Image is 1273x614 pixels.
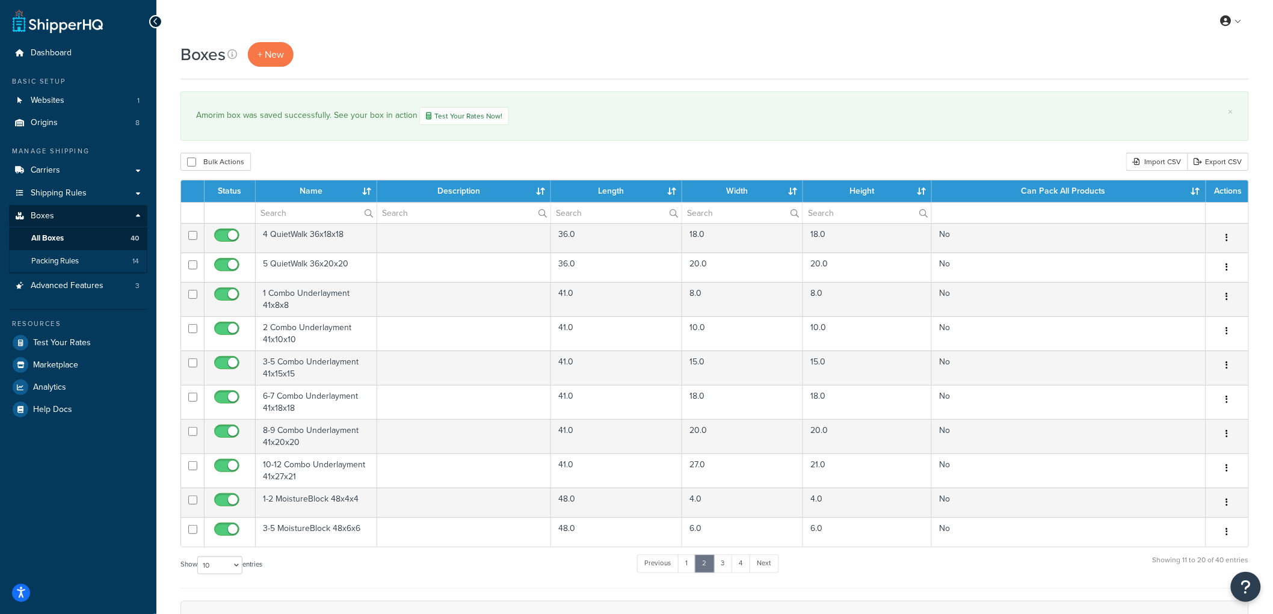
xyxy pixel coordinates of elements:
span: Dashboard [31,48,72,58]
td: 8.0 [803,282,932,316]
a: Dashboard [9,42,147,64]
td: 41.0 [551,453,682,488]
th: Status [205,180,256,202]
td: No [932,453,1206,488]
a: Previous [637,554,679,573]
td: 1-2 MoistureBlock 48x4x4 [256,488,377,517]
td: No [932,223,1206,253]
select: Showentries [197,556,242,574]
a: Export CSV [1188,153,1249,171]
button: Bulk Actions [180,153,251,171]
td: 20.0 [803,253,932,282]
input: Search [682,203,803,223]
span: 3 [135,281,140,291]
div: Showing 11 to 20 of 40 entries [1153,553,1249,579]
span: Analytics [33,382,66,393]
td: 41.0 [551,385,682,419]
span: All Boxes [31,233,64,244]
td: 6-7 Combo Underlayment 41x18x18 [256,385,377,419]
a: Websites 1 [9,90,147,112]
label: Show entries [180,556,262,574]
button: Open Resource Center [1231,572,1261,602]
td: 18.0 [682,385,803,419]
th: Can Pack All Products : activate to sort column ascending [932,180,1206,202]
th: Width : activate to sort column ascending [682,180,803,202]
td: 36.0 [551,253,682,282]
td: 3-5 Combo Underlayment 41x15x15 [256,351,377,385]
span: Origins [31,118,58,128]
span: Shipping Rules [31,188,87,198]
th: Name : activate to sort column ascending [256,180,377,202]
th: Length : activate to sort column ascending [551,180,682,202]
td: No [932,488,1206,517]
a: 1 [678,554,696,573]
td: No [932,351,1206,385]
td: 20.0 [803,419,932,453]
a: + New [248,42,294,67]
td: 8.0 [682,282,803,316]
td: No [932,316,1206,351]
span: Advanced Features [31,281,103,291]
a: Packing Rules 14 [9,250,147,272]
td: 36.0 [551,223,682,253]
li: Boxes [9,205,147,274]
div: Manage Shipping [9,146,147,156]
div: Import CSV [1126,153,1188,171]
td: 1 Combo Underlayment 41x8x8 [256,282,377,316]
td: 18.0 [803,223,932,253]
a: All Boxes 40 [9,227,147,250]
a: 3 [714,554,733,573]
div: Resources [9,319,147,329]
td: 48.0 [551,488,682,517]
a: 2 [695,554,715,573]
div: Basic Setup [9,76,147,87]
td: No [932,282,1206,316]
th: Height : activate to sort column ascending [803,180,932,202]
td: 10-12 Combo Underlayment 41x27x21 [256,453,377,488]
td: 15.0 [682,351,803,385]
a: Test Your Rates [9,332,147,354]
a: Shipping Rules [9,182,147,204]
td: 10.0 [803,316,932,351]
h1: Boxes [180,43,226,66]
td: No [932,419,1206,453]
td: 41.0 [551,351,682,385]
td: 8-9 Combo Underlayment 41x20x20 [256,419,377,453]
li: Help Docs [9,399,147,420]
li: All Boxes [9,227,147,250]
td: 20.0 [682,419,803,453]
a: Next [750,554,779,573]
td: 5 QuietWalk 36x20x20 [256,253,377,282]
span: 14 [132,256,139,266]
span: Packing Rules [31,256,79,266]
span: 40 [131,233,139,244]
td: 41.0 [551,316,682,351]
td: 15.0 [803,351,932,385]
a: Test Your Rates Now! [419,107,509,125]
li: Websites [9,90,147,112]
td: 21.0 [803,453,932,488]
div: Amorim box was saved successfully. See your box in action [196,107,1233,125]
span: + New [257,48,284,61]
td: No [932,517,1206,547]
span: Websites [31,96,64,106]
a: Analytics [9,376,147,398]
input: Search [256,203,377,223]
a: Marketplace [9,354,147,376]
li: Origins [9,112,147,134]
a: Advanced Features 3 [9,275,147,297]
span: 1 [137,96,140,106]
li: Packing Rules [9,250,147,272]
a: Boxes [9,205,147,227]
td: 41.0 [551,282,682,316]
a: Origins 8 [9,112,147,134]
td: 48.0 [551,517,682,547]
td: 18.0 [803,385,932,419]
a: Carriers [9,159,147,182]
td: 6.0 [682,517,803,547]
